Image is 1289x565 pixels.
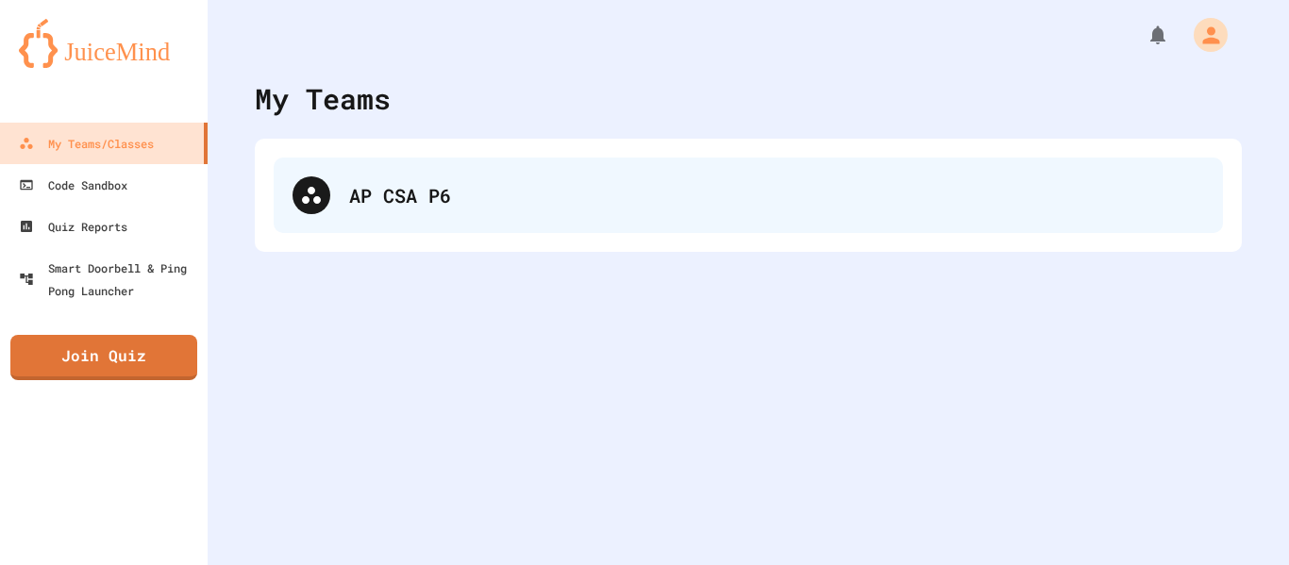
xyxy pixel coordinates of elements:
img: logo-orange.svg [19,19,189,68]
div: Quiz Reports [19,215,127,238]
a: Join Quiz [10,335,197,380]
div: AP CSA P6 [274,158,1223,233]
div: AP CSA P6 [349,181,1204,209]
div: Code Sandbox [19,174,127,196]
div: Smart Doorbell & Ping Pong Launcher [19,257,200,302]
div: My Teams [255,77,391,120]
div: My Account [1174,13,1232,57]
div: My Notifications [1112,19,1174,51]
div: My Teams/Classes [19,132,154,155]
